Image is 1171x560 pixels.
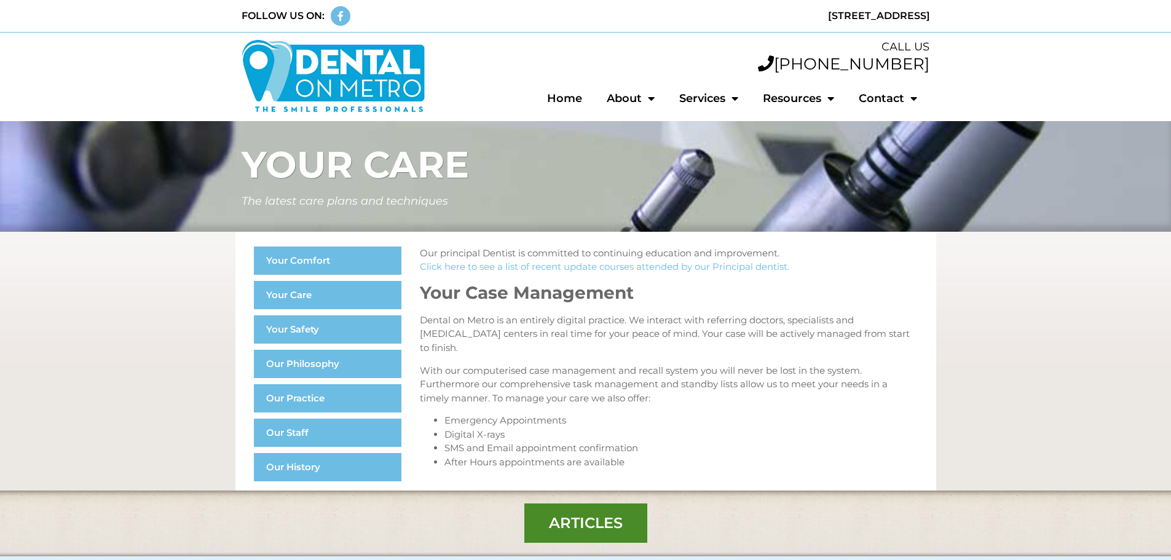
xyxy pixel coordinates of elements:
[420,314,918,355] p: Dental on Metro is an entirely digital practice. We interact with referring doctors, specialists ...
[438,39,930,55] div: CALL US
[254,350,401,378] a: Our Philosophy
[242,146,930,183] h1: YOUR CARE
[846,84,929,112] a: Contact
[751,84,846,112] a: Resources
[524,503,647,543] a: Articles
[254,246,401,481] nav: Menu
[242,9,325,23] div: FOLLOW US ON:
[420,364,918,406] p: With our computerised case management and recall system you will never be lost in the system. Fur...
[254,246,401,275] a: Your Comfort
[420,246,918,274] p: Our principal Dentist is committed to continuing education and improvement.
[444,428,918,442] li: Digital X-rays
[758,54,929,74] a: [PHONE_NUMBER]
[420,282,634,303] strong: Your Case Management
[242,195,930,207] h5: The latest care plans and techniques
[594,84,667,112] a: About
[444,455,918,470] li: After Hours appointments are available
[420,261,789,272] a: Click here to see a list of recent update courses attended by our Principal dentist.
[444,414,918,428] li: Emergency Appointments
[254,419,401,447] a: Our Staff
[254,281,401,309] a: Your Care
[535,84,594,112] a: Home
[667,84,751,112] a: Services
[438,84,930,112] nav: Menu
[444,441,918,455] li: SMS and Email appointment confirmation
[549,516,623,530] span: Articles
[254,453,401,481] a: Our History
[592,9,930,23] div: [STREET_ADDRESS]
[254,384,401,412] a: Our Practice
[254,315,401,344] a: Your Safety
